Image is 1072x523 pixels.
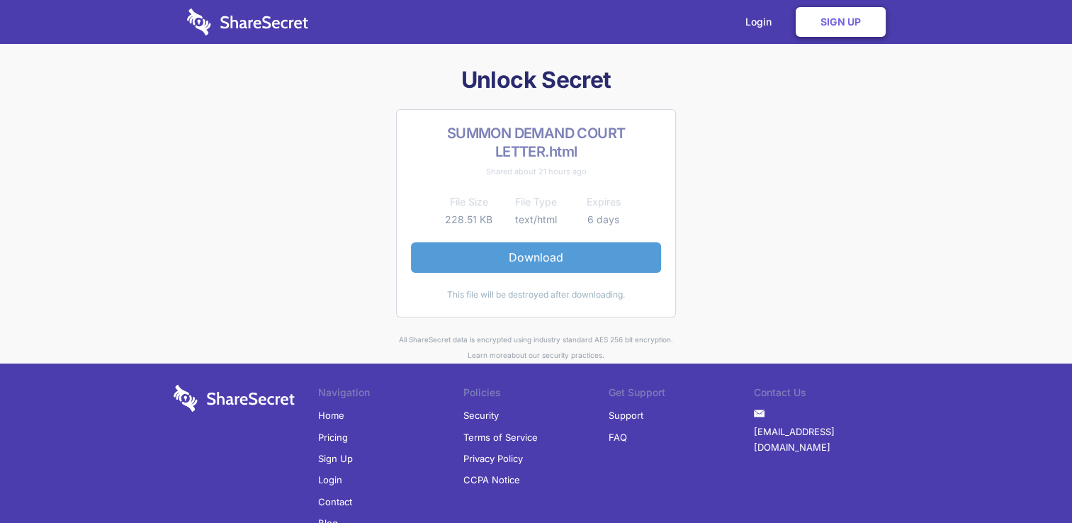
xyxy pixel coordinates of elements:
th: Expires [570,193,637,210]
a: Support [609,405,643,426]
li: Policies [463,385,609,405]
img: logo-wordmark-white-trans-d4663122ce5f474addd5e946df7df03e33cb6a1c49d2221995e7729f52c070b2.svg [187,9,308,35]
td: 228.51 KB [435,211,502,228]
a: Pricing [318,427,348,448]
a: Login [318,469,342,490]
a: Contact [318,491,352,512]
a: Home [318,405,344,426]
div: Shared about 21 hours ago [411,164,661,179]
a: [EMAIL_ADDRESS][DOMAIN_NAME] [754,421,899,459]
th: File Type [502,193,570,210]
a: Learn more [468,351,507,359]
a: Privacy Policy [463,448,523,469]
li: Get Support [609,385,754,405]
td: text/html [502,211,570,228]
th: File Size [435,193,502,210]
a: FAQ [609,427,627,448]
a: Terms of Service [463,427,538,448]
h1: Unlock Secret [168,65,905,95]
a: Sign Up [318,448,353,469]
a: Sign Up [796,7,886,37]
img: logo-wordmark-white-trans-d4663122ce5f474addd5e946df7df03e33cb6a1c49d2221995e7729f52c070b2.svg [174,385,295,412]
a: CCPA Notice [463,469,520,490]
li: Navigation [318,385,463,405]
div: This file will be destroyed after downloading. [411,287,661,303]
div: All ShareSecret data is encrypted using industry standard AES 256 bit encryption. about our secur... [168,332,905,364]
a: Download [411,242,661,272]
td: 6 days [570,211,637,228]
li: Contact Us [754,385,899,405]
h2: SUMMON DEMAND COURT LETTER.html [411,124,661,161]
a: Security [463,405,499,426]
